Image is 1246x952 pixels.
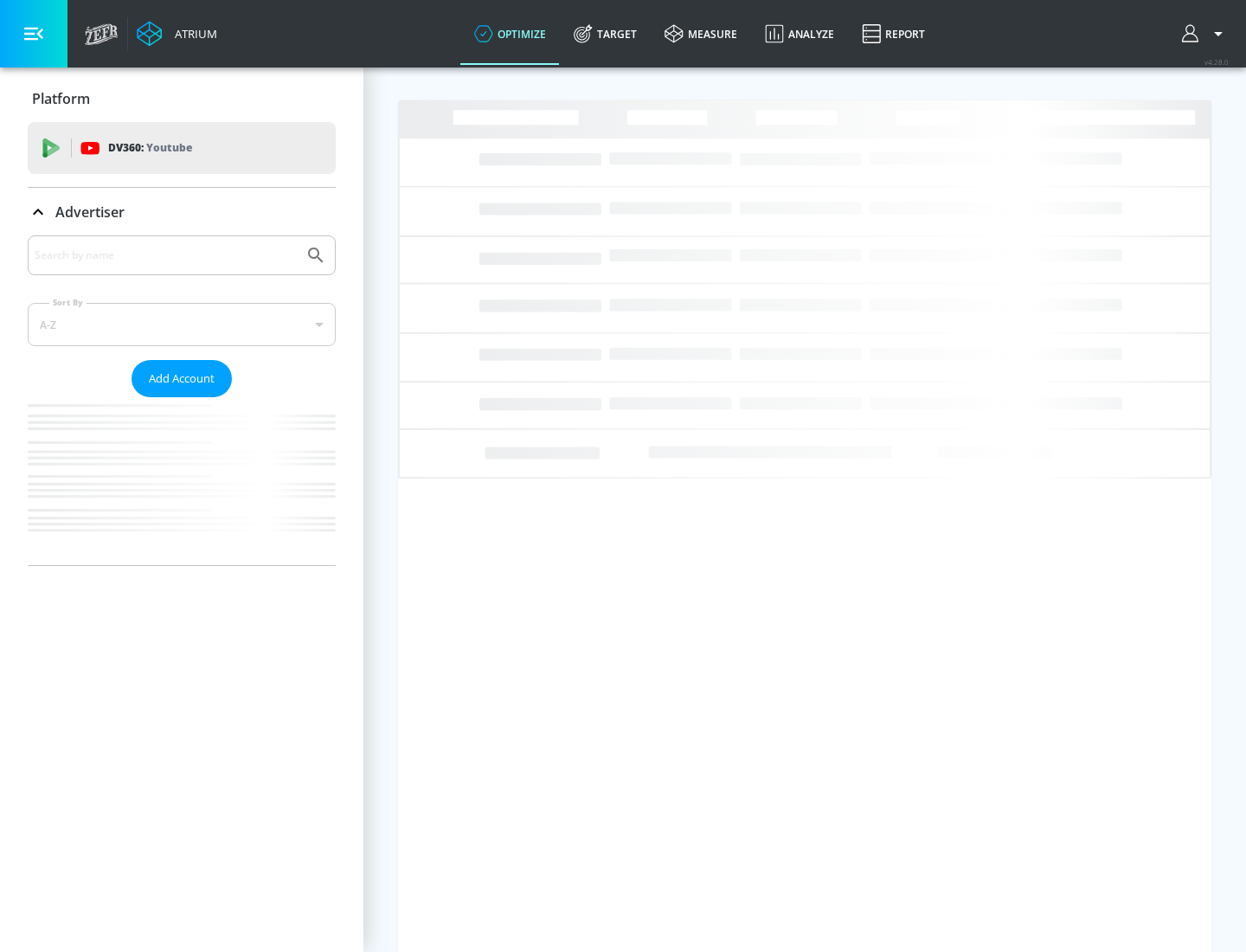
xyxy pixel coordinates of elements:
a: optimize [460,3,560,65]
button: Add Account [132,360,232,397]
span: v 4.28.0 [1204,57,1229,67]
p: Youtube [146,138,192,157]
a: Atrium [137,21,217,47]
a: Analyze [751,3,848,65]
a: Target [560,3,651,65]
div: Platform [28,74,336,123]
a: measure [651,3,751,65]
p: Advertiser [55,203,125,222]
p: Platform [32,89,90,108]
div: Atrium [168,26,217,42]
span: Add Account [149,369,215,389]
nav: list of Advertiser [28,397,336,565]
p: DV360: [108,138,192,158]
a: Report [848,3,939,65]
input: Search by name [35,244,297,267]
div: A-Z [28,303,336,346]
label: Sort By [49,297,87,308]
div: DV360: Youtube [28,122,336,174]
div: Advertiser [28,188,336,236]
div: Advertiser [28,235,336,565]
